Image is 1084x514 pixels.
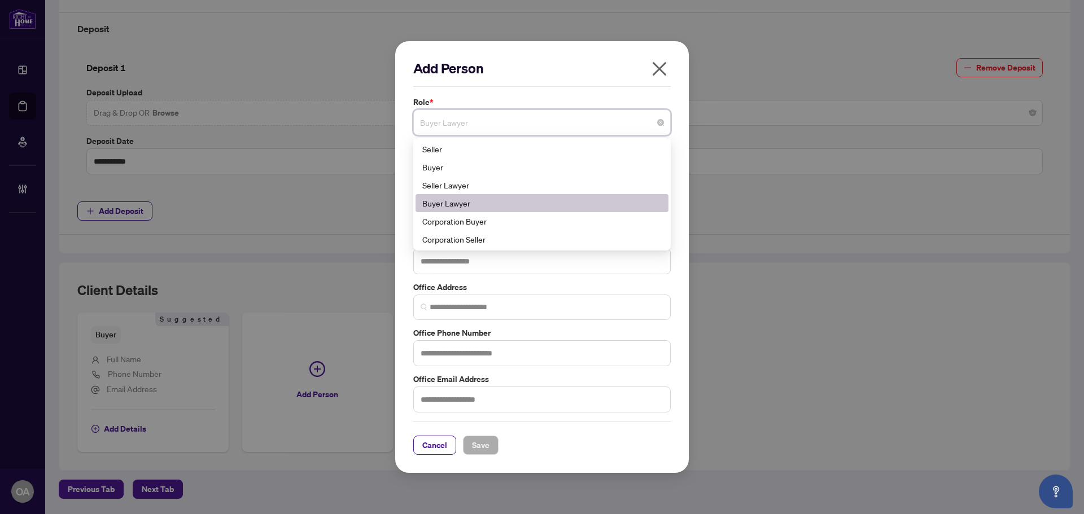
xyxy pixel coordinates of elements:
[1039,475,1073,508] button: Open asap
[413,281,671,293] label: Office Address
[422,143,662,155] div: Seller
[422,179,662,191] div: Seller Lawyer
[416,158,668,176] div: Buyer
[421,304,427,310] img: search_icon
[413,373,671,385] label: Office Email Address
[422,436,447,454] span: Cancel
[413,96,671,108] label: Role
[416,212,668,230] div: Corporation Buyer
[422,197,662,209] div: Buyer Lawyer
[416,140,668,158] div: Seller
[413,327,671,339] label: Office Phone Number
[422,215,662,227] div: Corporation Buyer
[413,436,456,455] button: Cancel
[416,194,668,212] div: Buyer Lawyer
[413,59,671,77] h2: Add Person
[420,112,664,133] span: Buyer Lawyer
[650,60,668,78] span: close
[657,119,664,126] span: close-circle
[422,233,662,245] div: Corporation Seller
[422,161,662,173] div: Buyer
[416,230,668,248] div: Corporation Seller
[463,436,499,455] button: Save
[416,176,668,194] div: Seller Lawyer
